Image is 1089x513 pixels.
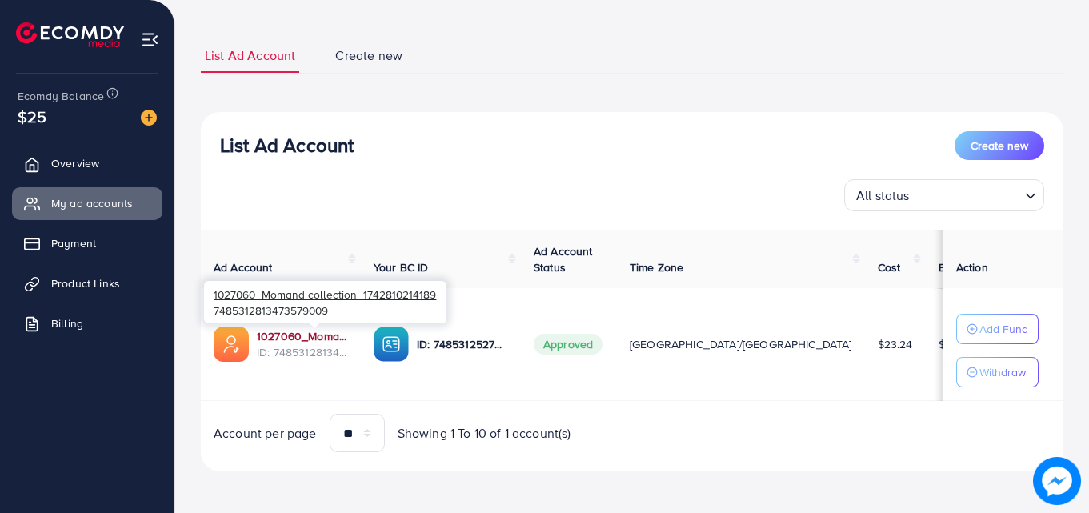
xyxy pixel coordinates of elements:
[141,110,157,126] img: image
[141,30,159,49] img: menu
[534,334,603,355] span: Approved
[214,424,317,443] span: Account per page
[417,335,508,354] p: ID: 7485312527996502033
[878,259,901,275] span: Cost
[16,22,124,47] img: logo
[51,275,120,291] span: Product Links
[205,46,295,65] span: List Ad Account
[204,281,446,323] div: 7485312813473579009
[979,319,1028,339] p: Add Fund
[51,155,99,171] span: Overview
[12,307,162,339] a: Billing
[214,259,273,275] span: Ad Account
[374,327,409,362] img: ic-ba-acc.ded83a64.svg
[915,181,1019,207] input: Search for option
[214,287,436,302] span: 1027060_Momand collection_1742810214189
[630,259,683,275] span: Time Zone
[398,424,571,443] span: Showing 1 To 10 of 1 account(s)
[257,328,348,344] a: 1027060_Momand collection_1742810214189
[374,259,429,275] span: Your BC ID
[1033,457,1081,505] img: image
[955,131,1044,160] button: Create new
[12,227,162,259] a: Payment
[18,105,46,128] span: $25
[971,138,1028,154] span: Create new
[214,327,249,362] img: ic-ads-acc.e4c84228.svg
[956,259,988,275] span: Action
[257,344,348,360] span: ID: 7485312813473579009
[956,357,1039,387] button: Withdraw
[878,336,913,352] span: $23.24
[51,235,96,251] span: Payment
[51,315,83,331] span: Billing
[853,184,913,207] span: All status
[18,88,104,104] span: Ecomdy Balance
[335,46,402,65] span: Create new
[534,243,593,275] span: Ad Account Status
[844,179,1044,211] div: Search for option
[12,147,162,179] a: Overview
[12,187,162,219] a: My ad accounts
[956,314,1039,344] button: Add Fund
[220,134,354,157] h3: List Ad Account
[12,267,162,299] a: Product Links
[630,336,852,352] span: [GEOGRAPHIC_DATA]/[GEOGRAPHIC_DATA]
[51,195,133,211] span: My ad accounts
[979,363,1026,382] p: Withdraw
